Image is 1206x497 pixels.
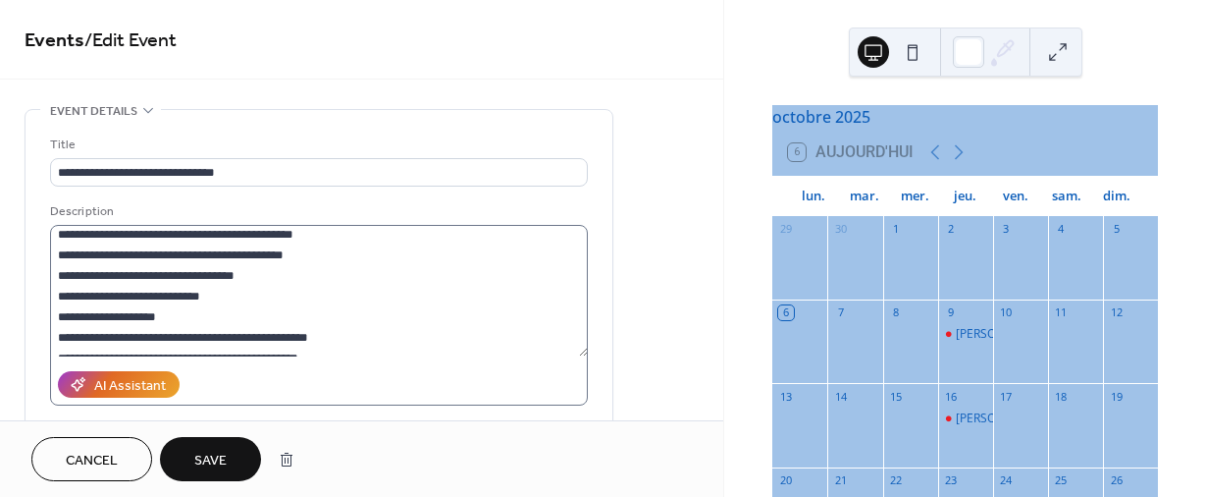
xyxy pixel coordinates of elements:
div: 5 [1109,222,1124,237]
div: 22 [889,473,904,488]
div: 26 [1109,473,1124,488]
div: 4 [1054,222,1069,237]
div: 2 [944,222,959,237]
div: octobre 2025 [772,105,1158,129]
div: 8 [889,305,904,320]
div: mar. [839,177,890,216]
button: AI Assistant [58,371,180,398]
div: 24 [999,473,1014,488]
div: 17 [999,389,1014,404]
div: 7 [833,305,848,320]
div: 14 [833,389,848,404]
span: Cancel [66,451,118,471]
div: dim. [1091,177,1142,216]
button: Save [160,437,261,481]
button: Cancel [31,437,152,481]
div: lun. [788,177,839,216]
div: 20 [778,473,793,488]
div: sam. [1041,177,1092,216]
div: jeu. [940,177,991,216]
div: 23 [944,473,959,488]
div: 19 [1109,389,1124,404]
div: Rando du Jeudi 09 oct à Chuelles [938,326,993,343]
div: 15 [889,389,904,404]
span: Save [194,451,227,471]
div: 9 [944,305,959,320]
div: 13 [778,389,793,404]
div: Rando du 16 oct à Les Ormes 89 [938,411,993,427]
span: / Edit Event [84,22,177,60]
div: 10 [999,305,1014,320]
div: 12 [1109,305,1124,320]
div: ven. [990,177,1041,216]
div: mer. [889,177,940,216]
div: 11 [1054,305,1069,320]
div: 25 [1054,473,1069,488]
div: AI Assistant [94,376,166,397]
span: Event details [50,101,137,122]
div: Description [50,201,584,222]
div: 6 [778,305,793,320]
div: 30 [833,222,848,237]
div: 21 [833,473,848,488]
div: 18 [1054,389,1069,404]
div: 16 [944,389,959,404]
div: Title [50,135,584,155]
a: Events [25,22,84,60]
div: 29 [778,222,793,237]
div: 3 [999,222,1014,237]
div: 1 [889,222,904,237]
